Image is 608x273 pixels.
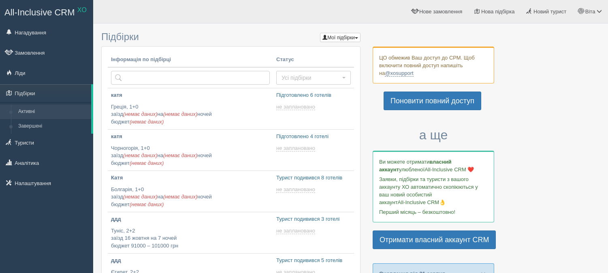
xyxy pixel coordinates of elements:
[373,47,494,83] div: ЦО обмежив Ваш доступ до СРМ. Щоб включити повний доступ напишіть на
[276,145,317,151] a: не заплановано
[108,53,273,67] th: Інформація по підбірці
[276,104,315,110] span: не заплановано
[15,105,91,119] a: Активні
[276,228,317,234] a: не заплановано
[111,103,270,126] p: Греція, 1+0 заїзд на ночей бюджет
[384,92,481,110] a: Поновити повний доступ
[276,215,351,223] p: Турист подивився 3 готелі
[276,174,351,182] p: Турист подивився 8 готелів
[163,194,197,200] span: (немає даних)
[282,74,340,82] span: Усі підбірки
[425,166,474,173] span: All-Inclusive CRM ❤️
[419,9,462,15] span: Нове замовлення
[15,119,91,134] a: Завершені
[111,71,270,85] input: Пошук за країною або туристом
[481,9,515,15] span: Нова підбірка
[108,130,273,171] a: катя Чорногорія, 1+0заїзд(немає даних)на(немає даних)ночейбюджет(немає даних)
[111,257,270,264] p: ддд
[276,186,317,193] a: не заплановано
[123,152,157,158] span: (немає даних)
[111,133,270,141] p: катя
[111,174,270,182] p: Катя
[123,194,157,200] span: (немає даних)
[398,199,446,205] span: All-Inclusive CRM👌
[276,104,317,110] a: не заплановано
[111,215,270,223] p: ддд
[111,186,270,209] p: Болгарія, 1+0 заїзд на ночей бюджет
[276,228,315,234] span: не заплановано
[276,186,315,193] span: не заплановано
[373,230,496,249] a: Отримати власний аккаунт CRM
[108,171,273,212] a: Катя Болгарія, 1+0заїзд(немає даних)на(немає даних)ночейбюджет(немає даних)
[276,257,351,264] p: Турист подивився 5 готелів
[77,6,87,13] sup: XO
[108,212,273,253] a: ддд Туніс, 2+2заїзд 16 жовтня на 7 ночейбюджет 91000 – 101000 грн
[130,119,164,125] span: (немає даних)
[320,33,361,42] button: Мої підбірки
[379,159,452,173] b: власний аккаунт
[585,9,595,15] span: Віта
[163,152,197,158] span: (немає даних)
[163,111,197,117] span: (немає даних)
[0,0,93,23] a: All-Inclusive CRM XO
[111,92,270,99] p: катя
[276,71,351,85] button: Усі підбірки
[379,175,488,206] p: Заявки, підбірки та туристи з вашого аккаунту ХО автоматично скопіюються у ваш новий особистий ак...
[276,133,351,141] p: Підготовлено 4 готелі
[108,88,273,129] a: катя Греція, 1+0заїзд(немає даних)на(немає даних)ночейбюджет(немає даних)
[379,208,488,216] p: Перший місяць – безкоштовно!
[273,53,354,67] th: Статус
[276,92,351,99] p: Підготовлено 6 готелів
[385,70,413,77] a: @xosupport
[533,9,566,15] span: Новий турист
[101,31,139,42] span: Підбірки
[373,128,494,142] h3: а ще
[111,227,270,250] p: Туніс, 2+2 заїзд 16 жовтня на 7 ночей бюджет 91000 – 101000 грн
[130,160,164,166] span: (немає даних)
[111,145,270,167] p: Чорногорія, 1+0 заїзд на ночей бюджет
[276,145,315,151] span: не заплановано
[123,111,157,117] span: (немає даних)
[130,201,164,207] span: (немає даних)
[379,158,488,173] p: Ви можете отримати улюбленої
[4,7,75,17] span: All-Inclusive CRM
